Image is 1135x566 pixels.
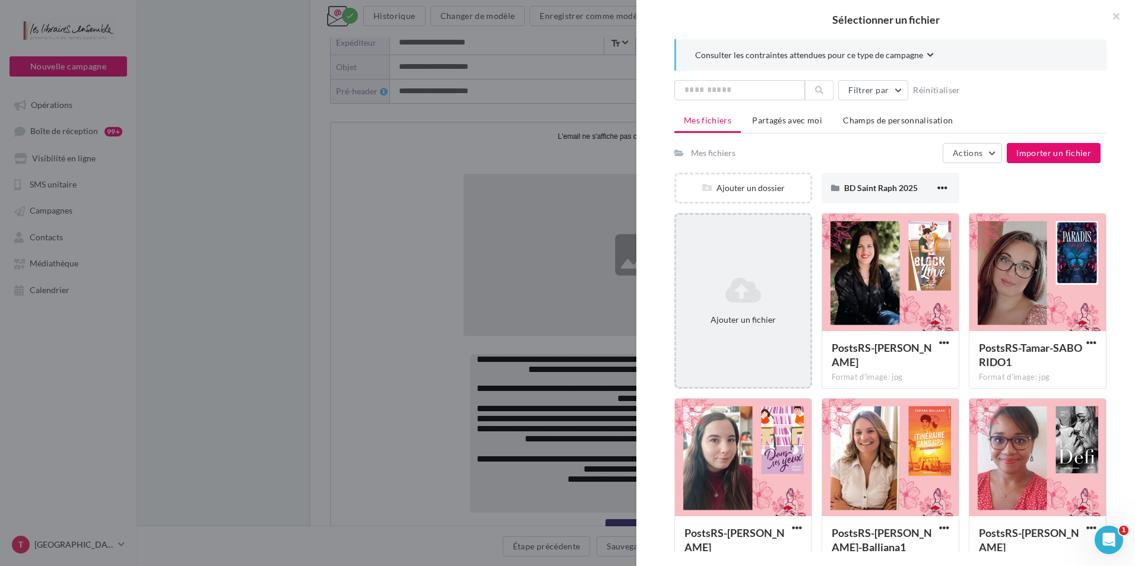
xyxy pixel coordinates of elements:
[676,182,810,194] div: Ajouter un dossier
[350,9,382,18] u: Cliquez-ici
[838,80,908,100] button: Filtrer par
[979,372,1096,383] div: Format d'image: jpg
[684,526,785,554] span: PostsRS-Alexandra-DEGUILHEM
[1119,526,1128,535] span: 1
[132,430,299,551] img: 1750251450.jpg
[832,372,949,383] div: Format d'image: jpg
[684,115,731,125] span: Mes fichiers
[1095,526,1123,554] iframe: Intercom live chat
[979,526,1079,554] span: PostsRS-Emilie-MAY
[953,148,982,158] span: Actions
[691,147,735,159] div: Mes fichiers
[979,341,1082,368] span: PostsRS-Tamar-SABORIDO1
[832,341,932,368] span: PostsRS-Magali-INGUIMBERT
[1016,148,1091,158] span: Importer un fichier
[832,526,932,554] span: PostsRS-Tamara-Balliana1
[844,183,918,193] span: BD Saint Raph 2025
[350,9,382,18] a: Cliquez-ici
[752,115,822,125] span: Partagés avec moi
[695,49,923,61] span: Consulter les contraintes attendues pour ce type de campagne
[908,83,965,97] button: Réinitialiser
[843,115,953,125] span: Champs de personnalisation
[655,14,1116,25] h2: Sélectionner un fichier
[943,143,1002,163] button: Actions
[1007,143,1101,163] button: Importer un fichier
[681,314,806,326] div: Ajouter un fichier
[227,9,350,18] span: L'email ne s'affiche pas correctement ?
[275,403,334,412] a: Site officiel
[695,49,934,63] button: Consulter les contraintes attendues pour ce type de campagne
